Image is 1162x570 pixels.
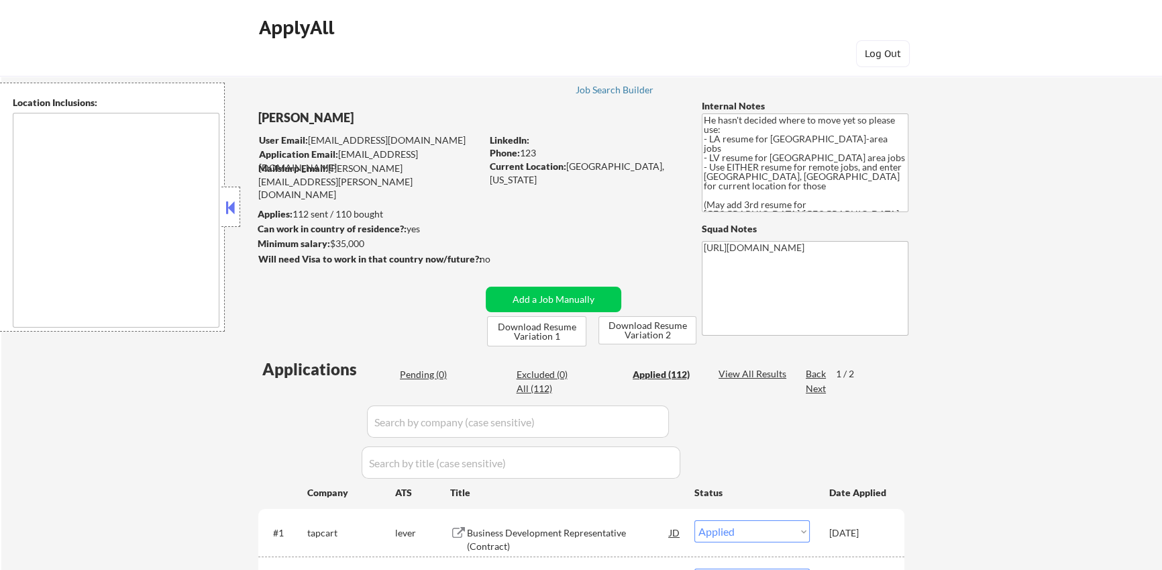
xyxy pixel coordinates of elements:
div: [PERSON_NAME] [258,109,534,126]
strong: Minimum salary: [258,238,330,249]
div: [EMAIL_ADDRESS][DOMAIN_NAME] [259,148,481,174]
div: tapcart [307,526,395,540]
div: yes [258,222,477,236]
div: JD [668,520,682,544]
div: Pending (0) [400,368,467,381]
div: Company [307,486,395,500]
div: Internal Notes [702,99,908,113]
div: All (112) [516,382,583,395]
div: Date Applied [829,486,888,500]
div: [EMAIL_ADDRESS][DOMAIN_NAME] [259,134,481,147]
div: Title [450,486,682,500]
div: Business Development Representative (Contract) [467,526,670,553]
strong: Phone: [490,147,520,158]
strong: Applies: [258,208,293,220]
div: $35,000 [258,237,481,250]
strong: LinkedIn: [490,134,529,146]
div: [DATE] [829,526,888,540]
div: Status [694,480,810,504]
div: [PERSON_NAME][EMAIL_ADDRESS][PERSON_NAME][DOMAIN_NAME] [258,162,481,201]
div: Next [806,382,827,395]
strong: Current Location: [490,160,566,172]
div: Excluded (0) [516,368,583,381]
div: 1 / 2 [836,367,867,381]
button: Add a Job Manually [486,287,621,312]
div: Squad Notes [702,222,908,236]
input: Search by title (case sensitive) [362,446,680,479]
strong: Mailslurp Email: [258,162,328,174]
div: Applied (112) [633,368,700,381]
div: 112 sent / 110 bought [258,207,481,221]
div: 123 [490,146,680,160]
div: #1 [273,526,297,540]
strong: Application Email: [259,148,338,160]
button: Download Resume Variation 2 [598,316,696,344]
div: View All Results [719,367,790,381]
div: Applications [262,361,395,377]
button: Log Out [856,40,910,67]
div: [GEOGRAPHIC_DATA], [US_STATE] [490,160,680,186]
div: Job Search Builder [575,85,653,95]
input: Search by company (case sensitive) [367,406,669,438]
strong: User Email: [259,134,308,146]
div: lever [395,526,450,540]
div: no [480,252,518,266]
strong: Can work in country of residence?: [258,223,407,234]
strong: Will need Visa to work in that country now/future?: [258,253,482,265]
button: Download Resume Variation 1 [487,316,586,346]
div: Back [806,367,827,381]
div: Location Inclusions: [13,96,219,109]
div: ATS [395,486,450,500]
a: Job Search Builder [575,85,653,98]
div: ApplyAll [259,16,338,39]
